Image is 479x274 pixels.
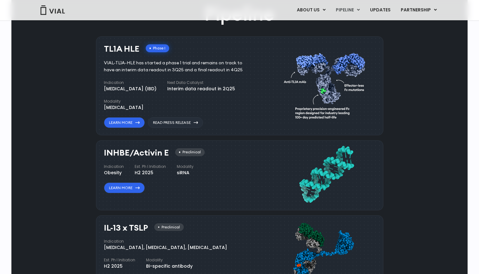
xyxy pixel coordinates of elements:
[146,44,169,52] div: Phase I
[175,148,205,156] div: Preclinical
[135,164,166,169] h4: Est. Ph I Initiation
[177,169,194,176] div: siRNA
[167,86,235,92] div: Interim data readout in 2Q25
[104,117,145,128] a: Learn More
[104,257,135,263] h4: Est. Ph I Initiation
[104,60,252,73] div: VIAL-TL1A-HLE has started a phase 1 trial and remains on track to have an interim data readout in...
[154,223,184,231] div: Preclinical
[365,5,395,16] a: UPDATES
[331,5,365,16] a: PIPELINEMenu Toggle
[104,44,139,54] h3: TL1A HLE
[104,223,148,233] h3: IL-13 x TSLP
[284,41,369,128] img: TL1A antibody diagram.
[104,80,156,86] h4: Indication
[104,182,145,193] a: Learn More
[146,263,193,270] div: Bi-specific antibody
[167,80,235,86] h4: Next Data Catalyst
[135,169,166,176] div: H2 2025
[104,263,135,270] div: H2 2025
[104,164,124,169] h4: Indication
[104,148,169,157] h3: INHBE/Activin E
[104,169,124,176] div: Obesity
[104,239,227,244] h4: Indication
[292,5,330,16] a: ABOUT USMenu Toggle
[396,5,442,16] a: PARTNERSHIPMenu Toggle
[104,244,227,251] div: [MEDICAL_DATA], [MEDICAL_DATA], [MEDICAL_DATA]
[104,86,156,92] div: [MEDICAL_DATA] (IBD)
[104,104,144,111] div: [MEDICAL_DATA]
[40,5,65,15] img: Vial Logo
[146,257,193,263] h4: Modality
[148,117,203,128] a: Read Press Release
[177,164,194,169] h4: Modality
[104,99,144,104] h4: Modality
